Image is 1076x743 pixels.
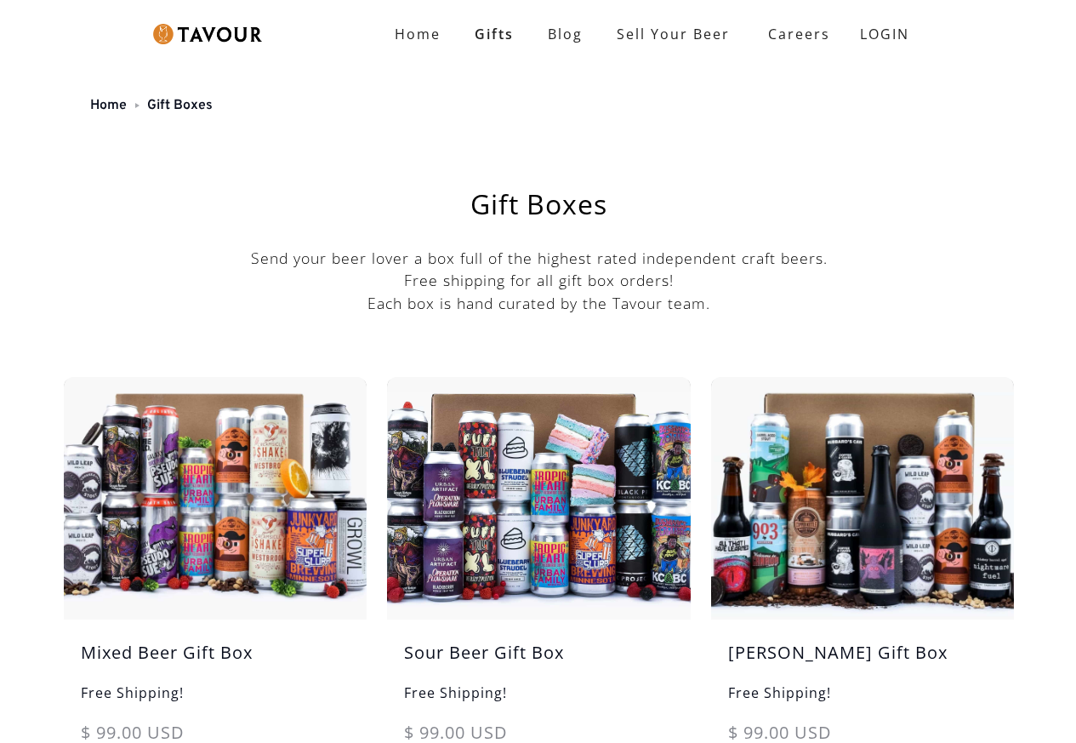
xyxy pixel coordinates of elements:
[90,97,127,114] a: Home
[768,17,830,51] strong: Careers
[387,683,690,720] h6: Free Shipping!
[147,97,213,114] a: Gift Boxes
[531,17,600,51] a: Blog
[711,683,1014,720] h6: Free Shipping!
[387,640,690,683] h5: Sour Beer Gift Box
[600,17,747,51] a: Sell Your Beer
[458,17,531,51] a: Gifts
[64,247,1014,314] p: Send your beer lover a box full of the highest rated independent craft beers. Free shipping for a...
[747,10,843,58] a: Careers
[843,17,926,51] a: LOGIN
[395,25,441,43] strong: Home
[378,17,458,51] a: Home
[711,640,1014,683] h5: [PERSON_NAME] Gift Box
[106,191,971,218] h1: Gift Boxes
[64,640,367,683] h5: Mixed Beer Gift Box
[64,683,367,720] h6: Free Shipping!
